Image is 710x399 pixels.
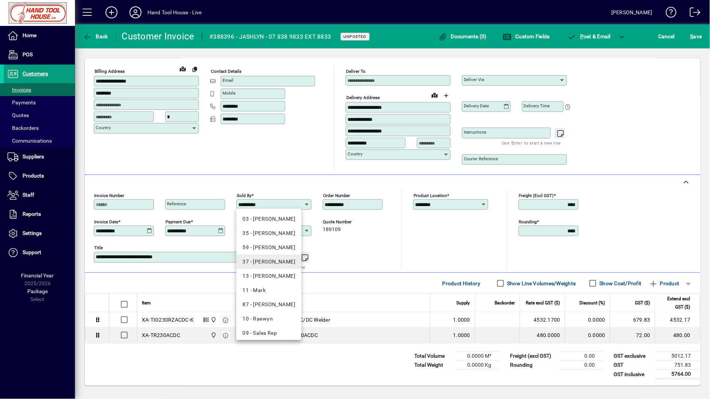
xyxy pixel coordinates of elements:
mat-option: 10 - Raewyn [236,312,301,326]
mat-label: Invoice number [94,193,124,198]
span: Extend excl GST ($) [660,295,690,311]
mat-option: 37 - Kelvin [236,254,301,269]
div: 13 - [PERSON_NAME] [242,272,295,280]
div: 4532.1700 [525,316,560,324]
a: Suppliers [4,148,75,166]
span: Settings [23,230,42,236]
a: POS [4,45,75,64]
mat-label: Courier Reference [464,156,498,161]
a: Logout [684,2,701,26]
span: Frankton [209,331,218,339]
span: GST ($) [635,299,650,307]
span: Frankton [209,316,218,324]
mat-label: Product location [414,193,447,198]
td: Freight (excl GST) [507,352,559,361]
span: Product History [442,277,481,289]
span: ost & Email [567,33,611,39]
mat-label: Deliver via [464,77,484,82]
button: Documents (0) [436,30,489,43]
div: 11 - Mark [242,286,295,294]
label: Show Cost/Profit [598,280,642,287]
span: Reports [23,211,41,217]
div: 59 - [PERSON_NAME] [242,244,295,251]
span: 1.0000 [453,331,471,339]
td: 0.0000 M³ [456,352,501,361]
mat-label: Sold by [237,193,251,198]
mat-label: Title [94,245,103,251]
a: Invoices [4,83,75,96]
span: Backorder [495,299,515,307]
mat-option: 59 - CRAIG [236,240,301,254]
a: Payments [4,96,75,109]
button: Choose address [441,89,453,101]
span: Support [23,249,41,255]
span: 189109 [323,227,341,233]
mat-label: Delivery date [464,103,489,108]
span: Documents (0) [438,33,487,39]
label: Show Line Volumes/Weights [506,280,576,287]
mat-label: Rounding [519,219,537,224]
td: 5764.00 [655,370,700,379]
mat-label: Deliver To [346,69,366,74]
td: 5012.17 [655,352,700,361]
span: Supply [456,299,470,307]
div: 10 - Raewyn [242,315,295,323]
span: Home [23,32,36,38]
mat-option: 87 - Matt [236,297,301,312]
span: Staff [23,192,34,198]
div: Hand Tool House - Live [147,6,202,18]
td: Rounding [507,361,559,370]
td: 0.0000 Kg [456,361,501,370]
mat-label: Freight (excl GST) [519,193,554,198]
mat-label: Delivery time [524,103,550,108]
mat-option: 09 - Sales Rep [236,326,301,340]
div: XA-TIG230RZACDC-K [142,316,194,324]
span: S [690,33,693,39]
div: 35 - [PERSON_NAME] [242,229,295,237]
td: 0.00 [559,361,604,370]
mat-label: Country [96,125,111,130]
a: Quotes [4,109,75,122]
span: 1.0000 [453,316,471,324]
mat-option: 11 - Mark [236,283,301,297]
a: Reports [4,205,75,224]
a: Backorders [4,122,75,134]
td: 0.00 [559,352,604,361]
span: Discount (%) [580,299,605,307]
button: Profile [123,6,147,19]
td: GST [610,361,655,370]
a: View on map [429,89,441,101]
mat-label: Invoice date [94,219,118,224]
button: Cancel [657,30,677,43]
button: Save [689,30,704,43]
span: Customers [23,71,48,77]
button: Product History [439,277,484,290]
button: Post & Email [564,30,615,43]
span: Invoices [8,87,31,93]
span: POS [23,51,33,57]
td: Total Volume [411,352,456,361]
div: 480.0000 [525,331,560,339]
mat-label: Reference [167,201,186,206]
a: Communications [4,134,75,147]
mat-option: 13 - Lucy Dipple [236,269,301,283]
mat-label: Email [223,78,233,83]
td: 679.83 [610,312,655,328]
div: 37 - [PERSON_NAME] [242,258,295,266]
app-page-header-button: Back [75,30,116,43]
span: Back [83,33,108,39]
td: 0.0000 [565,312,610,328]
td: GST exclusive [610,352,655,361]
span: Custom Fields [502,33,550,39]
span: Payments [8,99,36,105]
span: Quote number [323,220,368,224]
mat-option: 03 - Campbell [236,212,301,226]
td: 0.0000 [565,328,610,343]
button: Copy to Delivery address [189,63,201,75]
a: Home [4,26,75,45]
span: Backorders [8,125,39,131]
a: Knowledge Base [660,2,677,26]
span: Rate excl GST ($) [526,299,560,307]
div: 09 - Sales Rep [242,329,295,337]
div: Customer Invoice [122,30,194,42]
